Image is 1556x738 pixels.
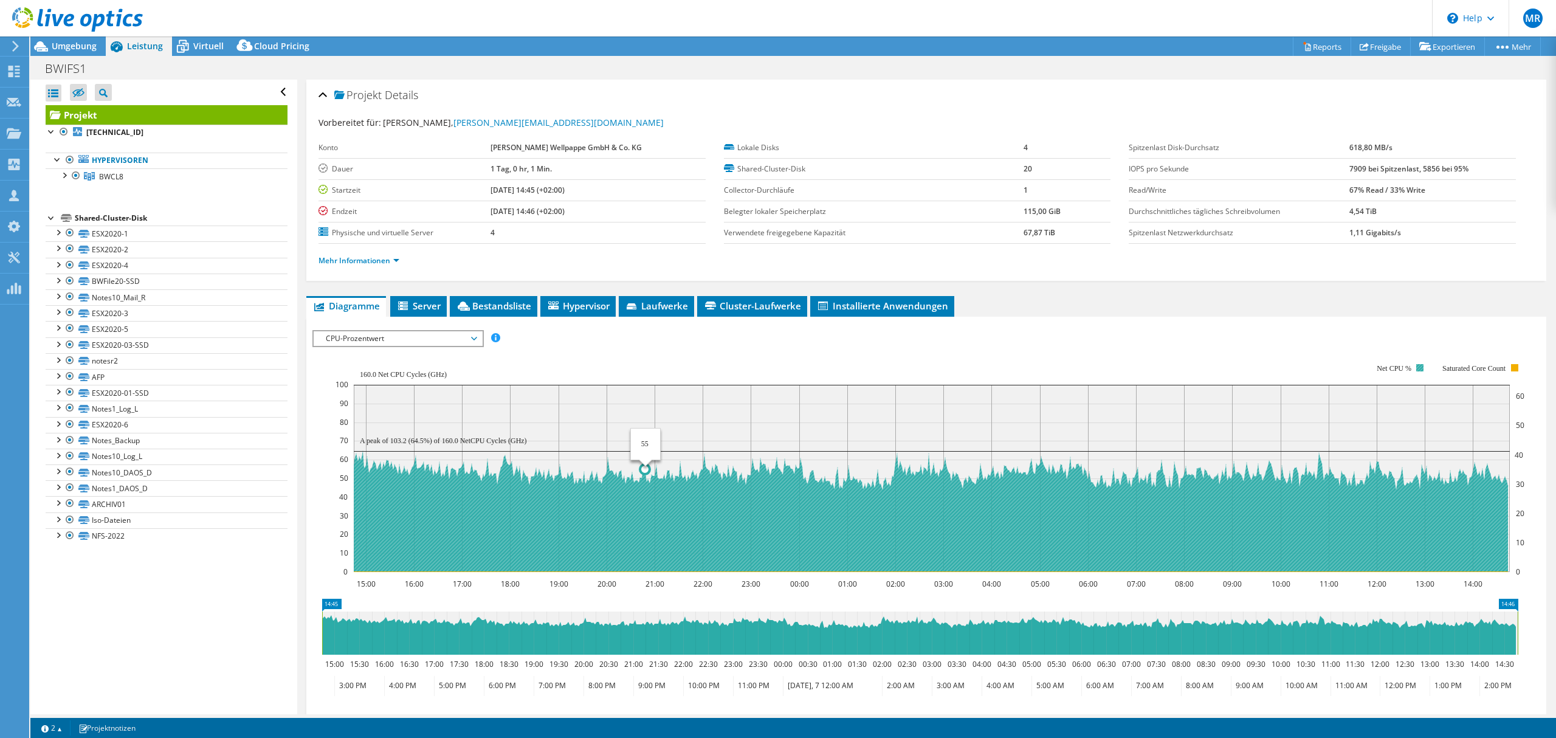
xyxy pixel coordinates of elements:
[1175,579,1194,589] text: 08:00
[385,88,418,102] span: Details
[450,659,469,669] text: 17:30
[1445,659,1464,669] text: 13:30
[318,255,399,266] a: Mehr Informationen
[997,659,1016,669] text: 04:30
[1079,579,1098,589] text: 06:00
[699,659,718,669] text: 22:30
[1495,659,1514,669] text: 14:30
[46,289,287,305] a: Notes10_Mail_R
[625,300,688,312] span: Laufwerke
[475,659,494,669] text: 18:00
[1516,420,1524,430] text: 50
[1223,579,1242,589] text: 09:00
[1351,37,1411,56] a: Freigabe
[318,142,491,154] label: Konto
[742,579,760,589] text: 23:00
[774,659,793,669] text: 00:00
[1122,659,1141,669] text: 07:00
[340,529,348,539] text: 20
[1349,227,1401,238] b: 1,11 Gigabits/s
[46,258,287,274] a: ESX2020-4
[1197,659,1216,669] text: 08:30
[724,659,743,669] text: 23:00
[549,659,568,669] text: 19:30
[357,579,376,589] text: 15:00
[1516,479,1524,489] text: 30
[694,579,712,589] text: 22:00
[383,117,664,128] span: [PERSON_NAME],
[972,659,991,669] text: 04:00
[491,164,552,174] b: 1 Tag, 0 hr, 1 Min.
[46,528,287,544] a: NFS-2022
[46,512,287,528] a: Iso-Dateien
[1410,37,1485,56] a: Exportieren
[1129,227,1349,239] label: Spitzenlast Netzwerkdurchsatz
[70,720,144,736] a: Projektnotizen
[336,379,348,390] text: 100
[360,436,527,445] text: A peak of 103.2 (64.5%) of 160.0 NetCPU Cycles (GHz)
[46,305,287,321] a: ESX2020-3
[46,464,287,480] a: Notes10_DAOS_D
[1484,37,1541,56] a: Mehr
[823,659,842,669] text: 01:00
[334,89,382,102] span: Projekt
[724,163,1024,175] label: Shared-Cluster-Disk
[1024,227,1055,238] b: 67,87 TiB
[1097,659,1116,669] text: 06:30
[1349,164,1468,174] b: 7909 bei Spitzenlast, 5856 bei 95%
[46,125,287,140] a: [TECHNICAL_ID]
[1377,364,1412,373] text: Net CPU %
[1129,205,1349,218] label: Durchschnittliches tägliches Schreibvolumen
[703,300,801,312] span: Cluster-Laufwerke
[46,385,287,401] a: ESX2020-01-SSD
[425,659,444,669] text: 17:00
[1024,206,1061,216] b: 115,00 GiB
[340,454,348,464] text: 60
[340,417,348,427] text: 80
[1129,184,1349,196] label: Read/Write
[453,579,472,589] text: 17:00
[1222,659,1241,669] text: 09:00
[1368,579,1386,589] text: 12:00
[1320,579,1338,589] text: 11:00
[1321,659,1340,669] text: 11:00
[491,206,565,216] b: [DATE] 14:46 (+02:00)
[886,579,905,589] text: 02:00
[1447,13,1458,24] svg: \n
[491,227,495,238] b: 4
[46,105,287,125] a: Projekt
[649,659,668,669] text: 21:30
[1346,659,1365,669] text: 11:30
[1129,163,1349,175] label: IOPS pro Sekunde
[500,659,518,669] text: 18:30
[1072,659,1091,669] text: 06:00
[46,241,287,257] a: ESX2020-2
[318,117,381,128] label: Vorbereitet für:
[1523,9,1543,28] span: MR
[325,659,344,669] text: 15:00
[1024,164,1032,174] b: 20
[405,579,424,589] text: 16:00
[1516,391,1524,401] text: 60
[873,659,892,669] text: 02:00
[46,417,287,433] a: ESX2020-6
[1349,185,1425,195] b: 67% Read / 33% Write
[525,659,543,669] text: 19:00
[1047,659,1066,669] text: 05:30
[193,40,224,52] span: Virtuell
[599,659,618,669] text: 20:30
[982,579,1001,589] text: 04:00
[1396,659,1414,669] text: 12:30
[318,205,491,218] label: Endzeit
[1371,659,1389,669] text: 12:00
[898,659,917,669] text: 02:30
[1516,567,1520,577] text: 0
[340,473,348,483] text: 50
[318,227,491,239] label: Physische und virtuelle Server
[1024,142,1028,153] b: 4
[46,226,287,241] a: ESX2020-1
[343,567,348,577] text: 0
[1296,659,1315,669] text: 10:30
[923,659,942,669] text: 03:00
[46,433,287,449] a: Notes_Backup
